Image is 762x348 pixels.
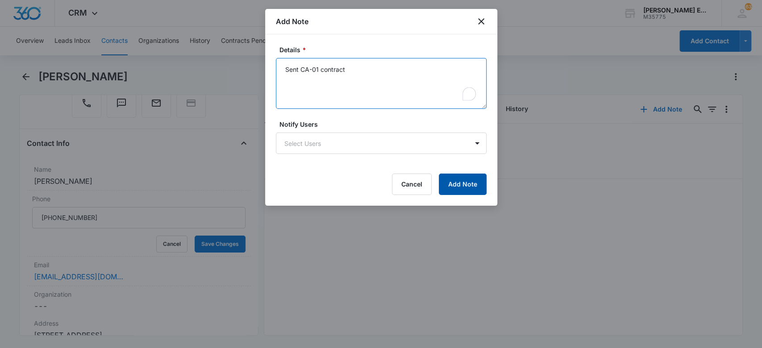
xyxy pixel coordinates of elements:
h1: Add Note [276,16,308,27]
button: Add Note [439,174,487,195]
label: Notify Users [279,120,490,129]
label: Details [279,45,490,54]
button: Cancel [392,174,432,195]
textarea: To enrich screen reader interactions, please activate Accessibility in Grammarly extension settings [276,58,487,109]
button: close [476,16,487,27]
